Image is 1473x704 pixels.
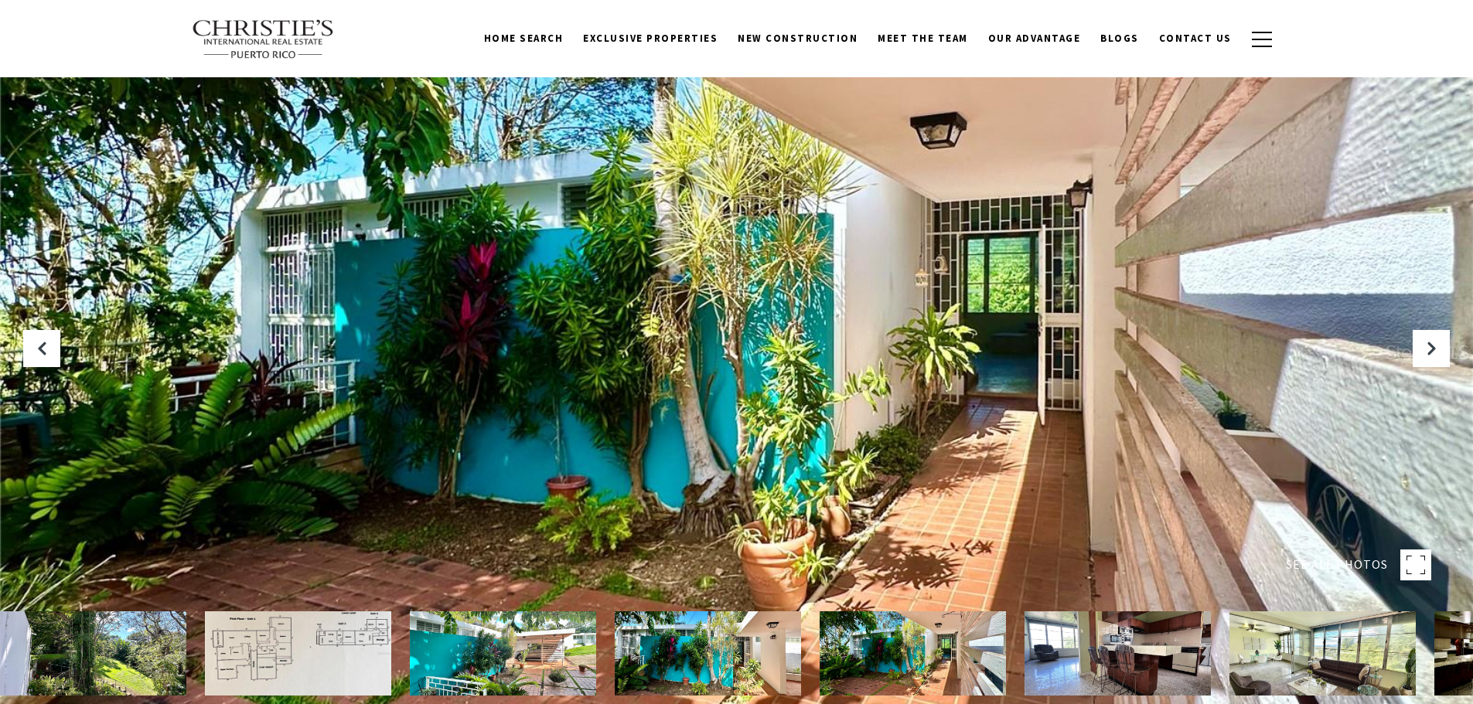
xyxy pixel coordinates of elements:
[1159,32,1232,45] span: Contact Us
[868,24,978,53] a: Meet the Team
[1229,611,1416,695] img: Carretera 108 , Km3.5 VILLA NU SIGMA
[205,611,391,695] img: Carretera 108 , Km3.5 VILLA NU SIGMA
[474,24,574,53] a: Home Search
[615,611,801,695] img: Carretera 108 , Km3.5 VILLA NU SIGMA
[1100,32,1139,45] span: Blogs
[1090,24,1149,53] a: Blogs
[410,611,596,695] img: Carretera 108 , Km3.5 VILLA NU SIGMA
[738,32,858,45] span: New Construction
[728,24,868,53] a: New Construction
[1242,17,1282,62] button: button
[988,32,1081,45] span: Our Advantage
[23,330,60,367] button: Previous Slide
[820,611,1006,695] img: Carretera 108 , Km3.5 VILLA NU SIGMA
[583,32,718,45] span: Exclusive Properties
[978,24,1091,53] a: Our Advantage
[573,24,728,53] a: Exclusive Properties
[1286,555,1388,575] span: SEE ALL PHOTOS
[192,19,336,60] img: Christie's International Real Estate text transparent background
[1413,330,1450,367] button: Next Slide
[1025,611,1211,695] img: Carretera 108 , Km3.5 VILLA NU SIGMA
